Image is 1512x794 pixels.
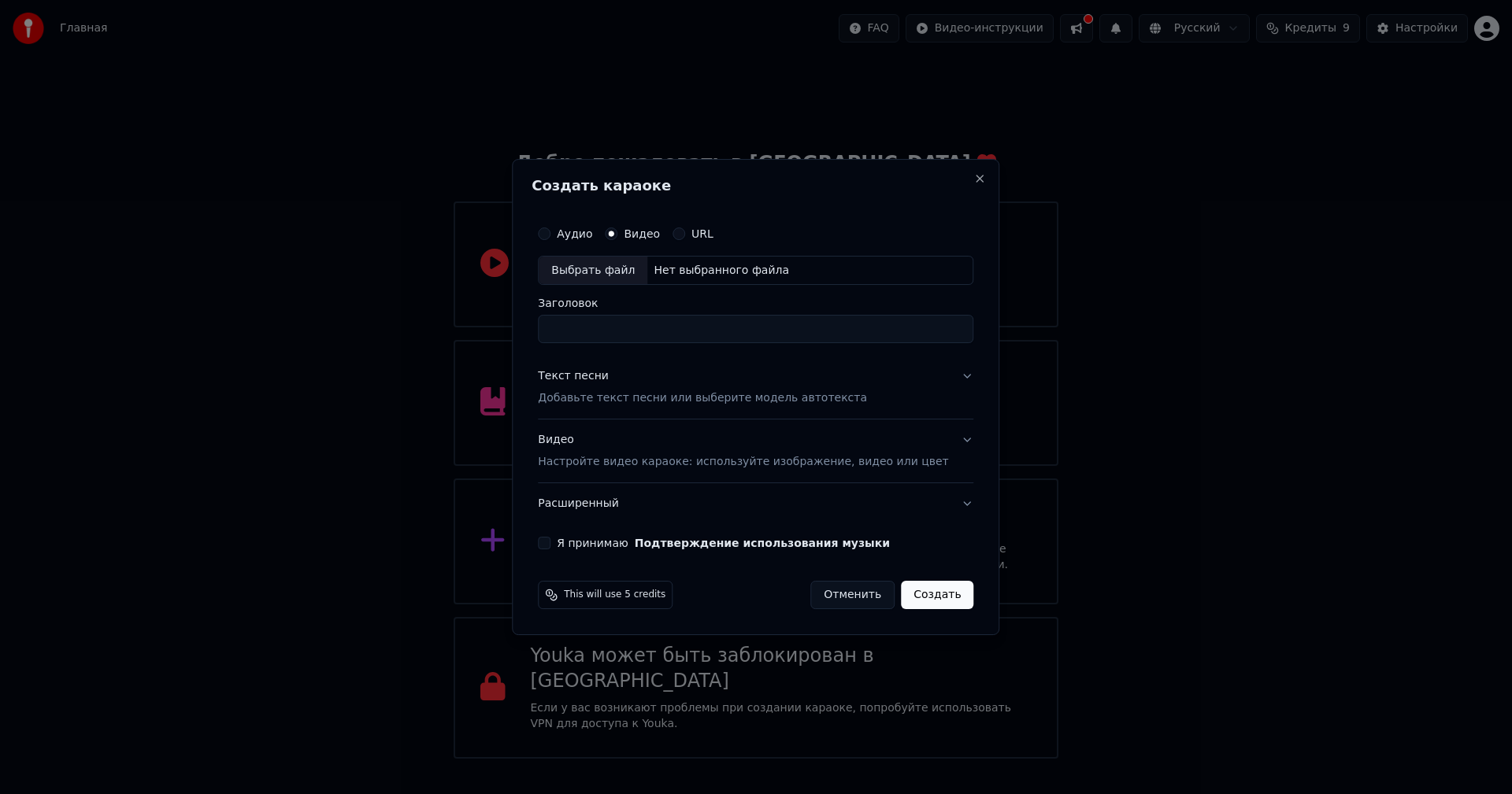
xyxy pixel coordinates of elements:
[539,257,647,285] div: Выбрать файл
[538,483,973,524] button: Расширенный
[538,433,948,471] div: Видео
[810,581,895,609] button: Отменить
[538,298,973,309] label: Заголовок
[538,454,948,470] p: Настройте видео караоке: используйте изображение, видео или цвет
[635,537,890,548] button: Я принимаю
[901,581,973,609] button: Создать
[557,537,890,548] label: Я принимаю
[564,589,665,601] span: This will use 5 credits
[691,228,713,239] label: URL
[538,391,867,407] p: Добавьте текст песни или выберите модель автотекста
[532,179,980,193] h2: Создать караоке
[538,369,609,385] div: Текст песни
[624,228,660,239] label: Видео
[647,263,795,279] div: Нет выбранного файла
[538,356,973,419] button: Текст песниДобавьте текст песни или выберите модель автотекста
[538,420,973,483] button: ВидеоНастройте видео караоке: используйте изображение, видео или цвет
[557,228,592,239] label: Аудио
